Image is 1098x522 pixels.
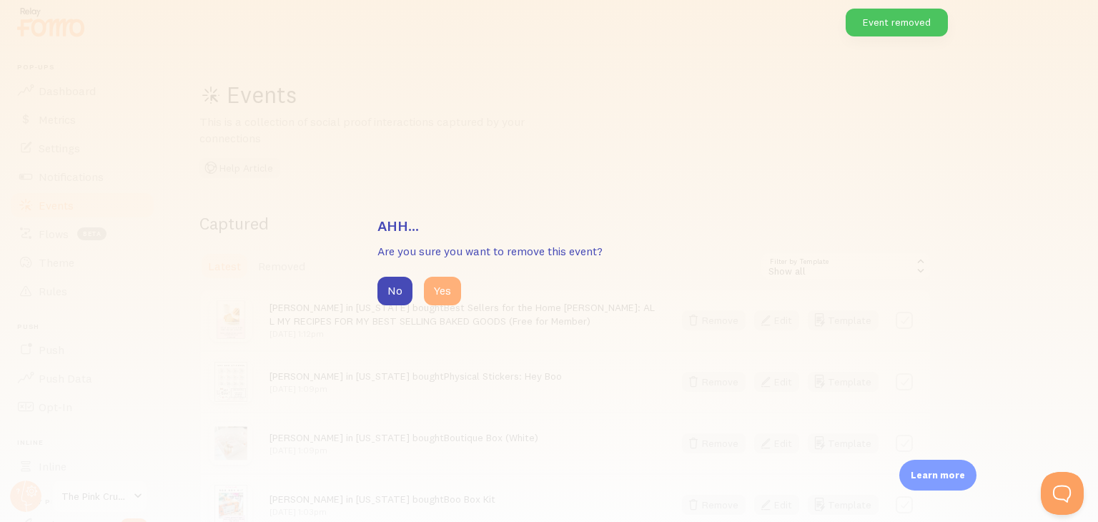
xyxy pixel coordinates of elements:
div: Event removed [846,9,948,36]
h3: Ahh... [377,217,721,235]
iframe: Help Scout Beacon - Open [1041,472,1084,515]
p: Learn more [911,468,965,482]
button: No [377,277,412,305]
p: Are you sure you want to remove this event? [377,243,721,260]
div: Learn more [899,460,976,491]
button: Yes [424,277,461,305]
